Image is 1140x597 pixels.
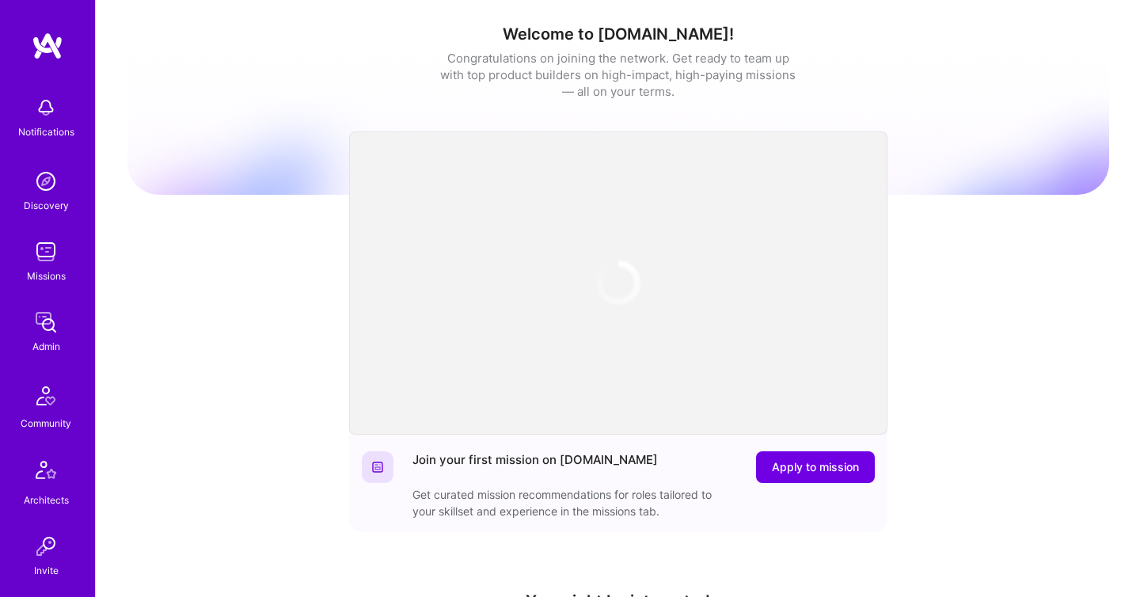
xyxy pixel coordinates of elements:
[756,451,875,483] button: Apply to mission
[27,268,66,284] div: Missions
[18,124,74,140] div: Notifications
[30,165,62,197] img: discovery
[349,131,887,435] iframe: video
[30,530,62,562] img: Invite
[412,451,658,483] div: Join your first mission on [DOMAIN_NAME]
[412,486,729,519] div: Get curated mission recommendations for roles tailored to your skillset and experience in the mis...
[30,92,62,124] img: bell
[27,377,65,415] img: Community
[34,562,59,579] div: Invite
[127,25,1109,44] h1: Welcome to [DOMAIN_NAME]!
[32,338,60,355] div: Admin
[371,461,384,473] img: Website
[587,252,649,314] img: loading
[27,454,65,492] img: Architects
[32,32,63,60] img: logo
[24,197,69,214] div: Discovery
[772,459,859,475] span: Apply to mission
[30,306,62,338] img: admin teamwork
[21,415,71,432] div: Community
[440,50,796,100] div: Congratulations on joining the network. Get ready to team up with top product builders on high-im...
[24,492,69,508] div: Architects
[30,236,62,268] img: teamwork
